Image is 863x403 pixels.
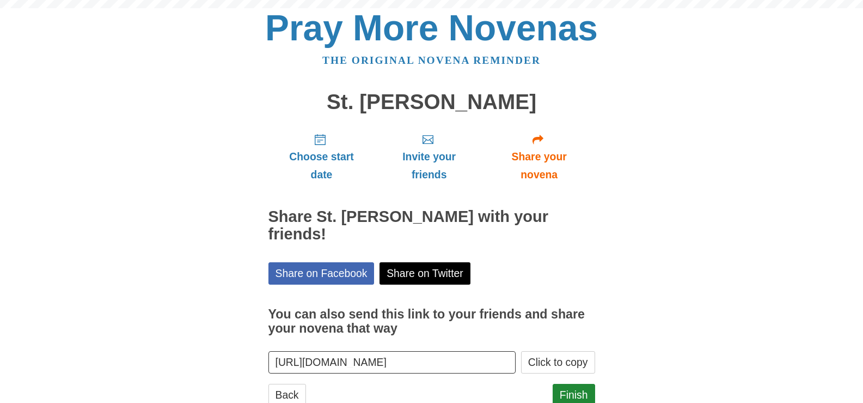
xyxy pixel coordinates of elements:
[268,124,375,189] a: Choose start date
[268,262,375,285] a: Share on Facebook
[268,91,595,114] h1: St. [PERSON_NAME]
[279,148,364,184] span: Choose start date
[380,262,470,285] a: Share on Twitter
[322,55,541,66] a: The original novena reminder
[483,124,595,189] a: Share your novena
[268,308,595,335] h3: You can also send this link to your friends and share your novena that way
[385,148,472,184] span: Invite your friends
[268,208,595,243] h2: Share St. [PERSON_NAME] with your friends!
[375,124,483,189] a: Invite your friends
[521,351,595,374] button: Click to copy
[265,8,598,48] a: Pray More Novenas
[494,148,584,184] span: Share your novena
